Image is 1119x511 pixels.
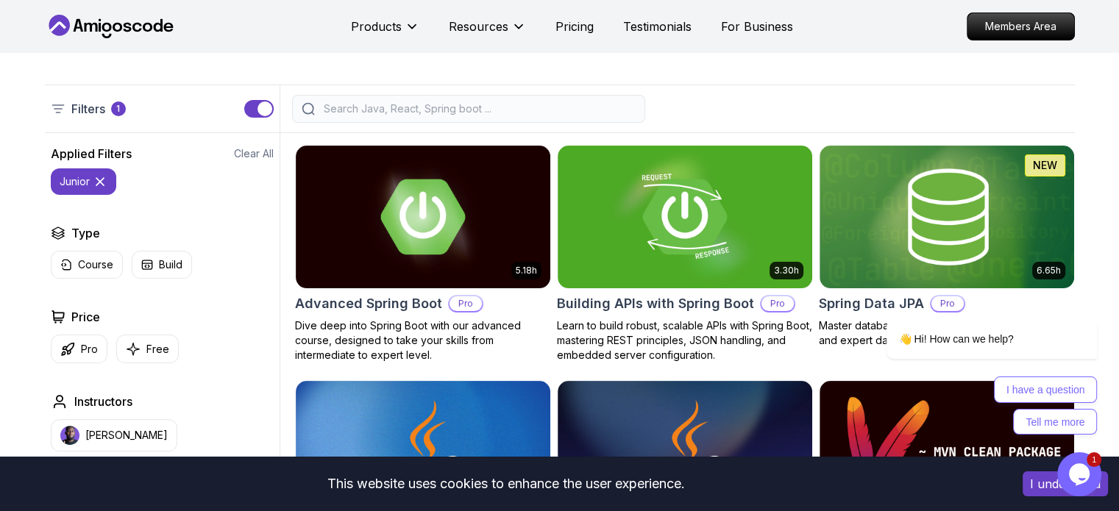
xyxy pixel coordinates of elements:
p: 3.30h [774,265,799,276]
h2: Building APIs with Spring Boot [557,293,754,314]
button: Pro [51,335,107,363]
p: Dive deep into Spring Boot with our advanced course, designed to take your skills from intermedia... [295,318,551,362]
img: Advanced Spring Boot card [296,146,550,288]
p: 5.18h [516,265,537,276]
button: instructor img[PERSON_NAME] [51,419,177,451]
a: For Business [721,18,793,35]
h2: Spring Data JPA [819,293,924,314]
p: Course [78,257,113,272]
img: Spring Data JPA card [820,146,1074,288]
button: junior [51,168,116,195]
p: Learn to build robust, scalable APIs with Spring Boot, mastering REST principles, JSON handling, ... [557,318,813,362]
h2: Advanced Spring Boot [295,293,442,314]
div: This website uses cookies to enhance the user experience. [11,468,1001,500]
p: Products [351,18,402,35]
p: 1 [116,103,120,115]
p: [PERSON_NAME] [85,428,168,443]
p: NEW [1033,158,1057,173]
button: Products [351,18,419,47]
p: Free [146,342,169,357]
a: Pricing [555,18,594,35]
p: Build [159,257,182,272]
iframe: chat widget [1057,452,1104,496]
p: junior [60,174,90,189]
p: Pro [81,342,98,357]
p: Filters [71,100,105,118]
button: Clear All [234,146,274,161]
p: Pro [450,296,482,311]
a: Advanced Spring Boot card5.18hAdvanced Spring BootProDive deep into Spring Boot with our advanced... [295,145,551,362]
p: Resources [449,18,508,35]
h2: Price [71,308,100,326]
h2: Type [71,224,100,242]
button: Build [132,251,192,279]
button: Course [51,251,123,279]
input: Search Java, React, Spring boot ... [321,101,636,116]
a: Testimonials [623,18,692,35]
a: Members Area [967,12,1075,40]
a: Building APIs with Spring Boot card3.30hBuilding APIs with Spring BootProLearn to build robust, s... [557,145,813,362]
img: instructor img [60,426,79,445]
h2: Instructors [74,393,132,410]
h2: Applied Filters [51,145,132,162]
button: Free [116,335,179,363]
p: Pro [761,296,794,311]
img: Building APIs with Spring Boot card [558,146,812,288]
button: Resources [449,18,526,47]
p: Members Area [967,13,1074,40]
a: Spring Data JPA card6.65hNEWSpring Data JPAProMaster database management, advanced querying, and ... [819,145,1075,348]
p: Master database management, advanced querying, and expert data handling with ease [819,318,1075,348]
button: Accept cookies [1023,471,1108,496]
iframe: chat widget [839,204,1104,445]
